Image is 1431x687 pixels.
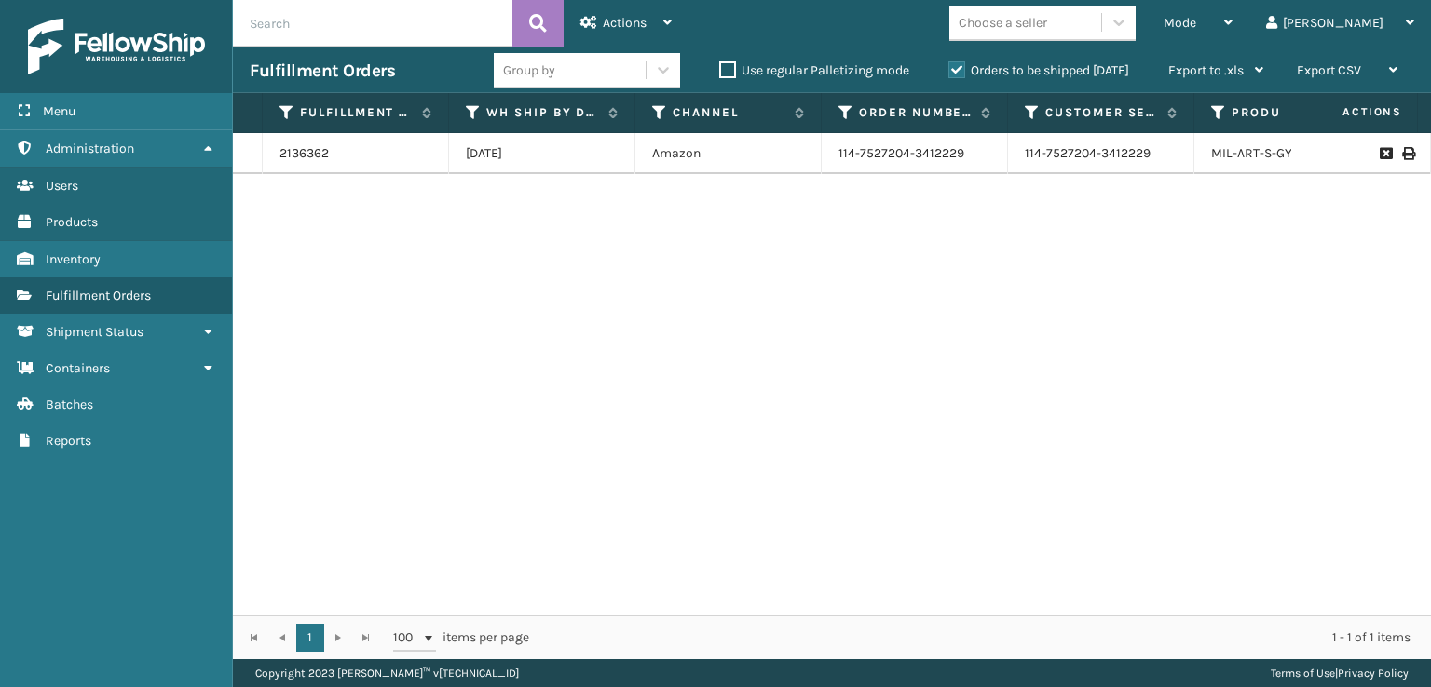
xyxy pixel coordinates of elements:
[393,628,421,647] span: 100
[46,214,98,230] span: Products
[1271,667,1335,680] a: Terms of Use
[859,104,972,121] label: Order Number
[503,61,555,80] div: Group by
[555,628,1411,647] div: 1 - 1 of 1 items
[46,251,101,267] span: Inventory
[1271,659,1409,687] div: |
[635,133,822,174] td: Amazon
[719,62,909,78] label: Use regular Palletizing mode
[673,104,785,121] label: Channel
[1402,147,1413,160] i: Print Label
[449,133,635,174] td: [DATE]
[255,659,519,687] p: Copyright 2023 [PERSON_NAME]™ v [TECHNICAL_ID]
[948,62,1129,78] label: Orders to be shipped [DATE]
[822,133,1008,174] td: 114-7527204-3412229
[1164,15,1196,31] span: Mode
[46,288,151,303] span: Fulfillment Orders
[1284,97,1413,128] span: Actions
[279,144,329,163] a: 2136362
[1380,147,1391,160] i: Request to Be Cancelled
[43,103,75,119] span: Menu
[250,60,395,82] h3: Fulfillment Orders
[28,19,205,74] img: logo
[486,104,599,121] label: WH Ship By Date
[1211,145,1292,161] a: MIL-ART-S-GY
[46,141,134,156] span: Administration
[603,15,647,31] span: Actions
[1168,62,1244,78] span: Export to .xls
[959,13,1047,33] div: Choose a seller
[1232,104,1344,121] label: Product SKU
[46,324,143,340] span: Shipment Status
[46,360,110,376] span: Containers
[1338,667,1409,680] a: Privacy Policy
[1045,104,1158,121] label: Customer Service Order Number
[46,397,93,412] span: Batches
[300,104,413,121] label: Fulfillment Order Id
[393,624,529,652] span: items per page
[46,178,78,194] span: Users
[1008,133,1194,174] td: 114-7527204-3412229
[46,433,91,449] span: Reports
[1297,62,1361,78] span: Export CSV
[296,624,324,652] a: 1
